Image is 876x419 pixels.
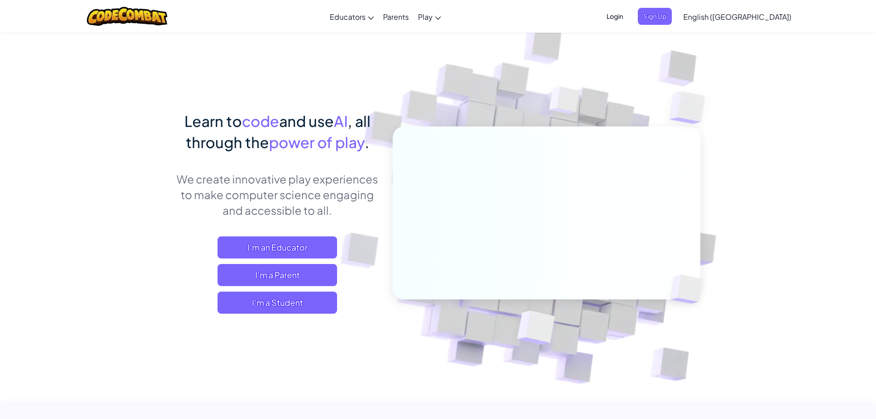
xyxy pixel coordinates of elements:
[330,12,366,22] span: Educators
[679,4,796,29] a: English ([GEOGRAPHIC_DATA])
[413,4,446,29] a: Play
[655,256,724,323] img: Overlap cubes
[378,4,413,29] a: Parents
[269,133,365,151] span: power of play
[218,292,337,314] button: I'm a Student
[242,112,279,130] span: code
[651,69,731,147] img: Overlap cubes
[683,12,791,22] span: English ([GEOGRAPHIC_DATA])
[532,69,598,137] img: Overlap cubes
[218,264,337,286] a: I'm a Parent
[218,236,337,258] a: I'm an Educator
[638,8,672,25] button: Sign Up
[176,171,379,218] p: We create innovative play experiences to make computer science engaging and accessible to all.
[87,7,167,26] img: CodeCombat logo
[279,112,334,130] span: and use
[334,112,348,130] span: AI
[494,291,577,367] img: Overlap cubes
[184,112,242,130] span: Learn to
[601,8,629,25] button: Login
[325,4,378,29] a: Educators
[365,133,369,151] span: .
[418,12,433,22] span: Play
